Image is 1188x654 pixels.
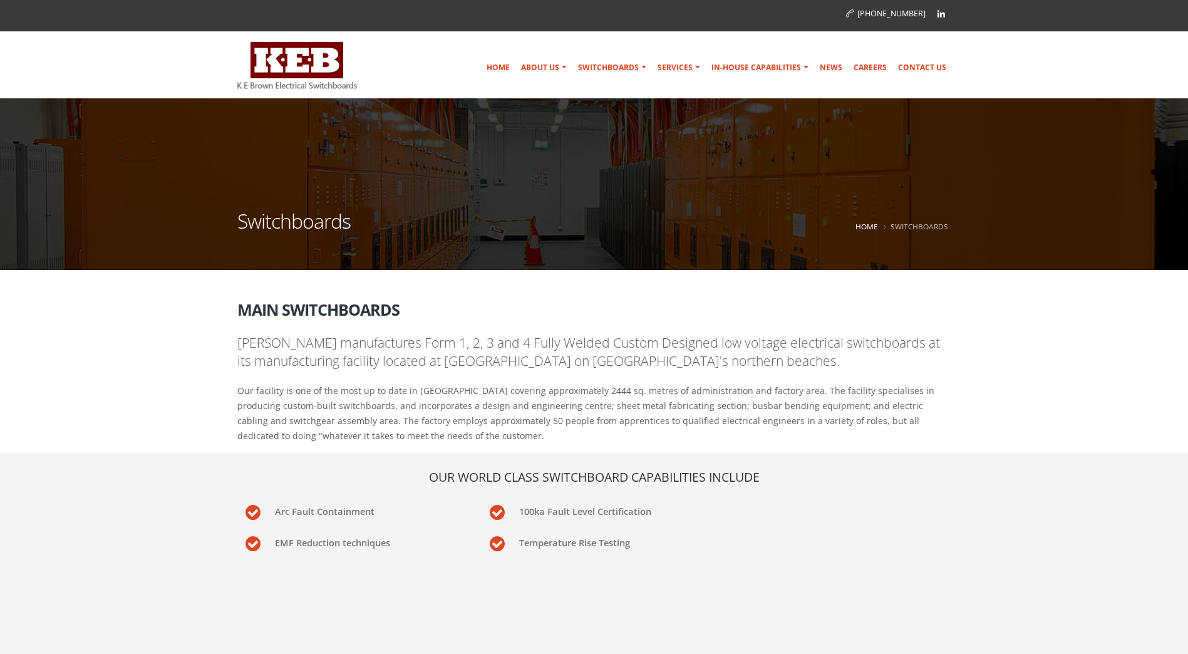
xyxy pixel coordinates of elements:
[237,211,351,247] h1: Switchboards
[237,383,951,444] p: Our facility is one of the most up to date in [GEOGRAPHIC_DATA] covering approximately 2444 sq. m...
[706,55,814,80] a: In-house Capabilities
[519,532,707,550] p: Temperature Rise Testing
[237,334,951,371] p: [PERSON_NAME] manufactures Form 1, 2, 3 and 4 Fully Welded Custom Designed low voltage electrical...
[275,532,463,550] p: EMF Reduction techniques
[855,221,878,231] a: Home
[881,219,948,234] li: Switchboards
[237,469,951,485] h4: Our World Class Switchboard Capabilities include
[653,55,705,80] a: Services
[893,55,951,80] a: Contact Us
[519,501,707,519] p: 100ka Fault Level Certification
[237,292,951,318] h2: Main Switchboards
[846,8,926,19] a: [PHONE_NUMBER]
[482,55,515,80] a: Home
[932,4,951,23] a: Linkedin
[237,42,357,89] img: K E Brown Electrical Switchboards
[849,55,892,80] a: Careers
[815,55,847,80] a: News
[573,55,651,80] a: Switchboards
[275,501,463,519] p: Arc Fault Containment
[516,55,572,80] a: About Us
